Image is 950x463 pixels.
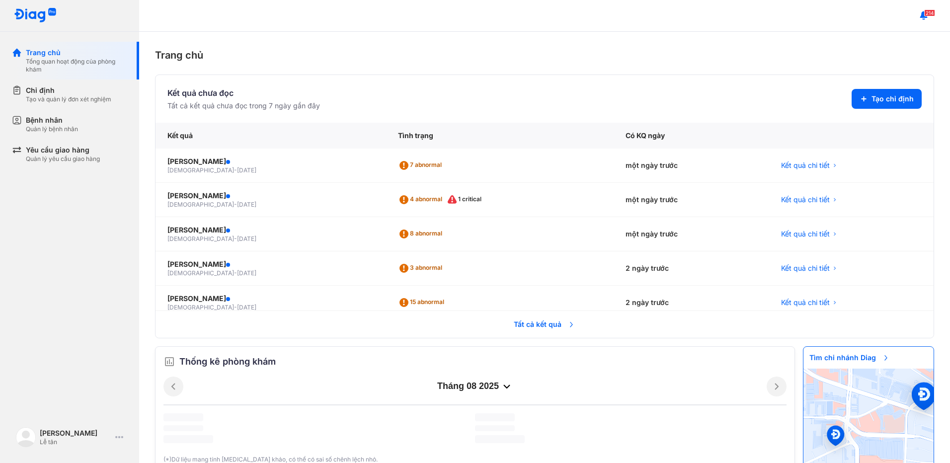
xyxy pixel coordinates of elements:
[237,269,256,277] span: [DATE]
[614,286,769,320] div: 2 ngày trước
[26,115,78,125] div: Bệnh nhân
[781,160,830,170] span: Kết quả chi tiết
[167,101,320,111] div: Tất cả kết quả chưa đọc trong 7 ngày gần đây
[167,304,234,311] span: [DEMOGRAPHIC_DATA]
[237,166,256,174] span: [DATE]
[167,294,374,304] div: [PERSON_NAME]
[386,123,614,149] div: Tình trạng
[614,149,769,183] div: một ngày trước
[803,347,896,369] span: Tìm chi nhánh Diag
[40,438,111,446] div: Lễ tân
[614,251,769,286] div: 2 ngày trước
[398,295,448,310] div: 15 abnormal
[179,355,276,369] span: Thống kê phòng khám
[167,156,374,166] div: [PERSON_NAME]
[614,183,769,217] div: một ngày trước
[167,191,374,201] div: [PERSON_NAME]
[614,123,769,149] div: Có KQ ngày
[508,313,581,335] span: Tất cả kết quả
[16,427,36,447] img: logo
[234,166,237,174] span: -
[26,95,111,103] div: Tạo và quản lý đơn xét nghiệm
[167,201,234,208] span: [DEMOGRAPHIC_DATA]
[398,260,446,276] div: 3 abnormal
[871,94,914,104] span: Tạo chỉ định
[155,48,934,63] div: Trang chủ
[26,58,127,74] div: Tổng quan hoạt động của phòng khám
[237,304,256,311] span: [DATE]
[924,9,935,16] span: 214
[234,269,237,277] span: -
[167,225,374,235] div: [PERSON_NAME]
[167,269,234,277] span: [DEMOGRAPHIC_DATA]
[167,166,234,174] span: [DEMOGRAPHIC_DATA]
[167,235,234,242] span: [DEMOGRAPHIC_DATA]
[26,48,127,58] div: Trang chủ
[446,192,485,208] div: 1 critical
[156,123,386,149] div: Kết quả
[398,192,446,208] div: 4 abnormal
[167,259,374,269] div: [PERSON_NAME]
[26,125,78,133] div: Quản lý bệnh nhân
[475,435,525,443] span: ‌
[163,425,203,431] span: ‌
[475,425,515,431] span: ‌
[781,195,830,205] span: Kết quả chi tiết
[234,304,237,311] span: -
[781,263,830,273] span: Kết quả chi tiết
[183,381,767,392] div: tháng 08 2025
[237,235,256,242] span: [DATE]
[475,413,515,421] span: ‌
[167,87,320,99] div: Kết quả chưa đọc
[163,435,213,443] span: ‌
[852,89,922,109] button: Tạo chỉ định
[614,217,769,251] div: một ngày trước
[163,413,203,421] span: ‌
[237,201,256,208] span: [DATE]
[40,428,111,438] div: [PERSON_NAME]
[26,155,100,163] div: Quản lý yêu cầu giao hàng
[781,298,830,308] span: Kết quả chi tiết
[163,356,175,368] img: order.5a6da16c.svg
[781,229,830,239] span: Kết quả chi tiết
[398,157,446,173] div: 7 abnormal
[14,8,57,23] img: logo
[234,201,237,208] span: -
[234,235,237,242] span: -
[26,85,111,95] div: Chỉ định
[26,145,100,155] div: Yêu cầu giao hàng
[398,226,446,242] div: 8 abnormal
